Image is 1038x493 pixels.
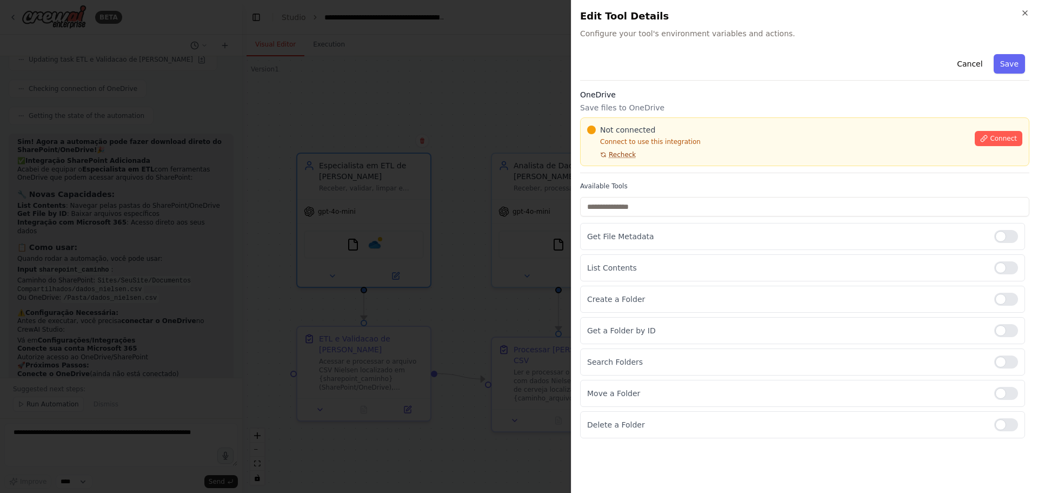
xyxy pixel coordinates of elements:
span: Connect [990,134,1017,143]
label: Available Tools [580,182,1029,190]
p: Create a Folder [587,294,986,305]
p: Get File Metadata [587,231,986,242]
p: Connect to use this integration [587,137,968,146]
h2: Edit Tool Details [580,9,1029,24]
button: Cancel [950,54,989,74]
p: Delete a Folder [587,419,986,430]
button: Connect [975,131,1022,146]
span: Configure your tool's environment variables and actions. [580,28,1029,39]
span: Not connected [600,124,655,135]
button: Recheck [587,150,636,159]
button: Save [994,54,1025,74]
p: Search Folders [587,357,986,367]
h3: OneDrive [580,89,1029,100]
p: Save files to OneDrive [580,102,1029,113]
p: Move a Folder [587,388,986,399]
p: Get a Folder by ID [587,325,986,336]
span: Recheck [609,150,636,159]
p: List Contents [587,262,986,273]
